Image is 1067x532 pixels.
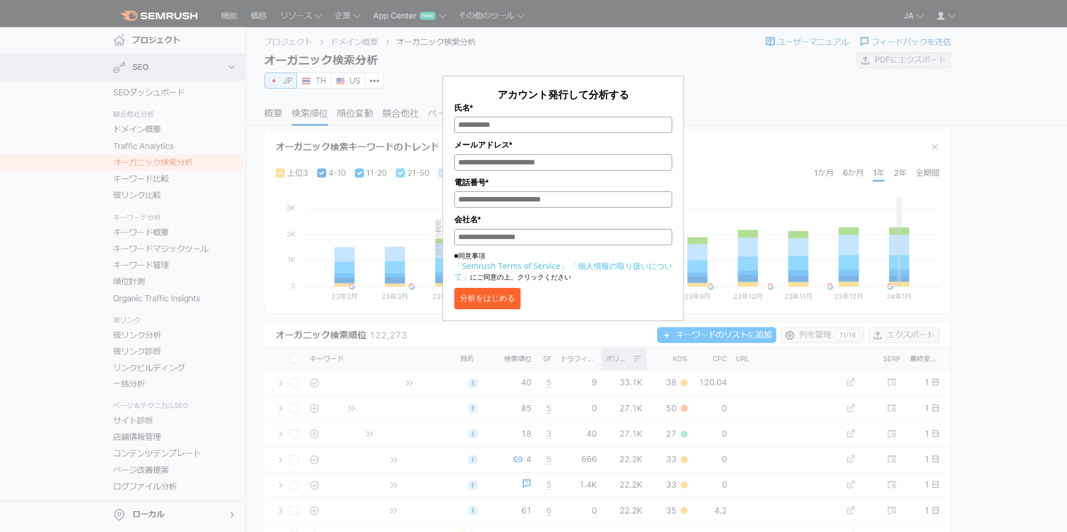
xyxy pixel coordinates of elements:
label: 電話番号* [454,176,672,189]
p: ■同意事項 にご同意の上、クリックください [454,251,672,282]
a: 「個人情報の取り扱いについて」 [454,260,672,282]
a: 「Semrush Terms of Service」 [454,260,568,271]
label: メールアドレス* [454,139,672,151]
span: アカウント発行して分析する [498,88,629,101]
button: 分析をはじめる [454,288,521,309]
